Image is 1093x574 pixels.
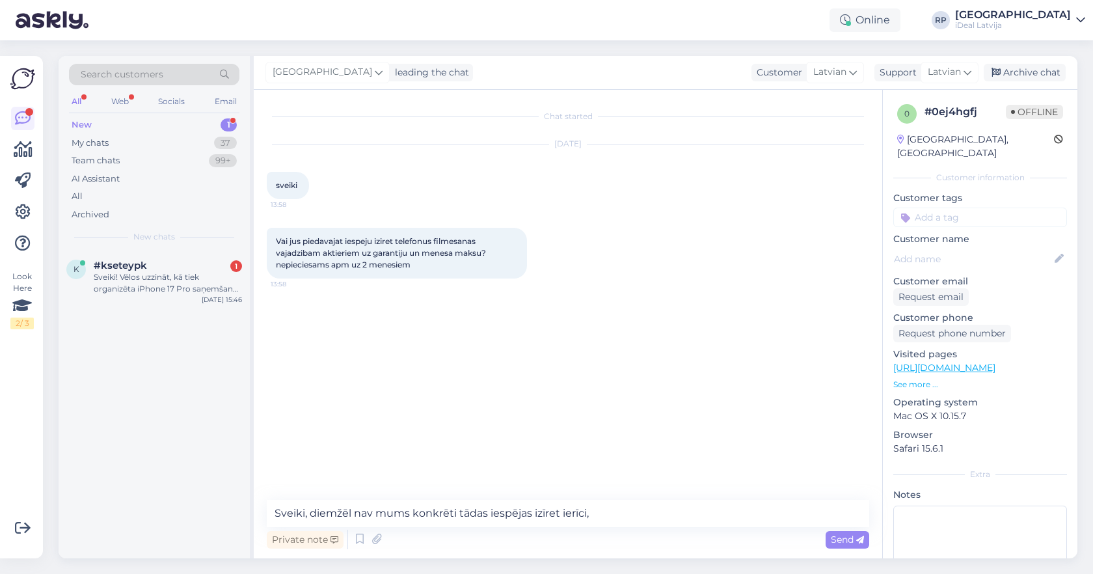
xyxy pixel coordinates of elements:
p: Customer tags [893,191,1067,205]
div: # 0ej4hgfj [924,104,1006,120]
div: Look Here [10,271,34,329]
div: Socials [155,93,187,110]
div: Web [109,93,131,110]
div: [GEOGRAPHIC_DATA], [GEOGRAPHIC_DATA] [897,133,1054,160]
span: 13:58 [271,279,319,289]
div: Extra [893,469,1067,480]
span: Offline [1006,105,1063,119]
span: sveiki [276,180,297,190]
p: Operating system [893,396,1067,409]
div: Online [830,8,900,32]
div: 37 [214,137,237,150]
div: 1 [221,118,237,131]
div: [GEOGRAPHIC_DATA] [955,10,1071,20]
div: Private note [267,531,344,549]
div: Request email [893,288,969,306]
img: Askly Logo [10,66,35,91]
p: Mac OS X 10.15.7 [893,409,1067,423]
div: Customer [751,66,802,79]
p: Customer email [893,275,1067,288]
span: 13:58 [271,200,319,210]
p: See more ... [893,379,1067,390]
p: Customer name [893,232,1067,246]
div: leading the chat [390,66,469,79]
span: Search customers [81,68,163,81]
span: Vai jus piedavajat iespeju iziret telefonus filmesanas vajadzibam aktieriem uz garantiju un menes... [276,236,488,269]
div: iDeal Latvija [955,20,1071,31]
div: 99+ [209,154,237,167]
input: Add name [894,252,1052,266]
a: [GEOGRAPHIC_DATA]iDeal Latvija [955,10,1085,31]
div: Request phone number [893,325,1011,342]
p: Notes [893,488,1067,502]
span: Latvian [813,65,846,79]
span: Send [831,534,864,545]
div: 2 / 3 [10,318,34,329]
span: 0 [904,109,910,118]
div: My chats [72,137,109,150]
span: #kseteypk [94,260,147,271]
p: Customer phone [893,311,1067,325]
div: Email [212,93,239,110]
input: Add a tag [893,208,1067,227]
div: All [72,190,83,203]
div: Chat started [267,111,869,122]
span: Latvian [928,65,961,79]
textarea: Sveiki, diemžēl nav mums konkrēti tādas iespējas izīret ierīci, [267,500,869,527]
div: Customer information [893,172,1067,184]
a: [URL][DOMAIN_NAME] [893,362,995,374]
span: New chats [133,231,175,243]
div: New [72,118,92,131]
span: k [74,264,79,274]
div: RP [932,11,950,29]
div: [DATE] [267,138,869,150]
div: Support [874,66,917,79]
div: [DATE] 15:46 [202,295,242,305]
p: Safari 15.6.1 [893,442,1067,456]
div: AI Assistant [72,172,120,185]
div: Archive chat [984,64,1066,81]
div: Archived [72,208,109,221]
span: [GEOGRAPHIC_DATA] [273,65,372,79]
div: 1 [230,260,242,272]
p: Visited pages [893,348,1067,361]
p: Browser [893,428,1067,442]
div: Sveiki! Vēlos uzzināt, kā tiek organizēta iPhone 17 Pro saņemšanas rinda. Vai priekšroka tiek dot... [94,271,242,295]
div: All [69,93,84,110]
div: Team chats [72,154,120,167]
